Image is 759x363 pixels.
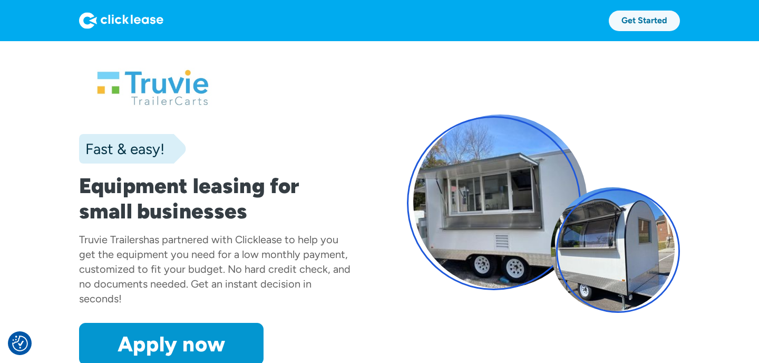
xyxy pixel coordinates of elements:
[79,138,164,159] div: Fast & easy!
[12,336,28,351] button: Consent Preferences
[79,173,352,224] h1: Equipment leasing for small businesses
[79,233,351,305] div: has partnered with Clicklease to help you get the equipment you need for a low monthly payment, c...
[79,12,163,29] img: Logo
[609,11,680,31] a: Get Started
[12,336,28,351] img: Revisit consent button
[79,233,143,246] div: Truvie Trailers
